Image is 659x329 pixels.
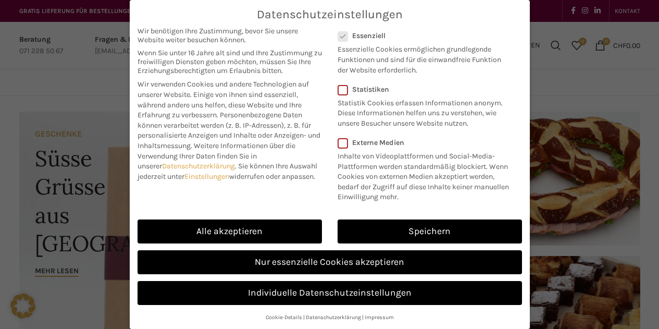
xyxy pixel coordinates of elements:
a: Cookie-Details [266,314,302,321]
span: Wenn Sie unter 16 Jahre alt sind und Ihre Zustimmung zu freiwilligen Diensten geben möchten, müss... [138,48,322,75]
label: Essenziell [338,31,508,40]
a: Impressum [365,314,394,321]
a: Einstellungen [184,172,229,181]
p: Statistik Cookies erfassen Informationen anonym. Diese Informationen helfen uns zu verstehen, wie... [338,94,508,129]
p: Essenzielle Cookies ermöglichen grundlegende Funktionen und sind für die einwandfreie Funktion de... [338,40,508,75]
span: Personenbezogene Daten können verarbeitet werden (z. B. IP-Adressen), z. B. für personalisierte A... [138,111,320,150]
span: Wir verwenden Cookies und andere Technologien auf unserer Website. Einige von ihnen sind essenzie... [138,80,309,119]
p: Inhalte von Videoplattformen und Social-Media-Plattformen werden standardmäßig blockiert. Wenn Co... [338,147,515,202]
span: Datenschutzeinstellungen [257,8,403,21]
label: Statistiken [338,85,508,94]
a: Nur essenzielle Cookies akzeptieren [138,250,522,274]
a: Speichern [338,220,522,243]
a: Alle akzeptieren [138,220,322,243]
a: Datenschutzerklärung [162,162,235,170]
a: Datenschutzerklärung [306,314,361,321]
span: Sie können Ihre Auswahl jederzeit unter widerrufen oder anpassen. [138,162,317,181]
span: Wir benötigen Ihre Zustimmung, bevor Sie unsere Website weiter besuchen können. [138,27,322,44]
label: Externe Medien [338,138,515,147]
span: Weitere Informationen über die Verwendung Ihrer Daten finden Sie in unserer . [138,141,295,170]
a: Individuelle Datenschutzeinstellungen [138,281,522,305]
